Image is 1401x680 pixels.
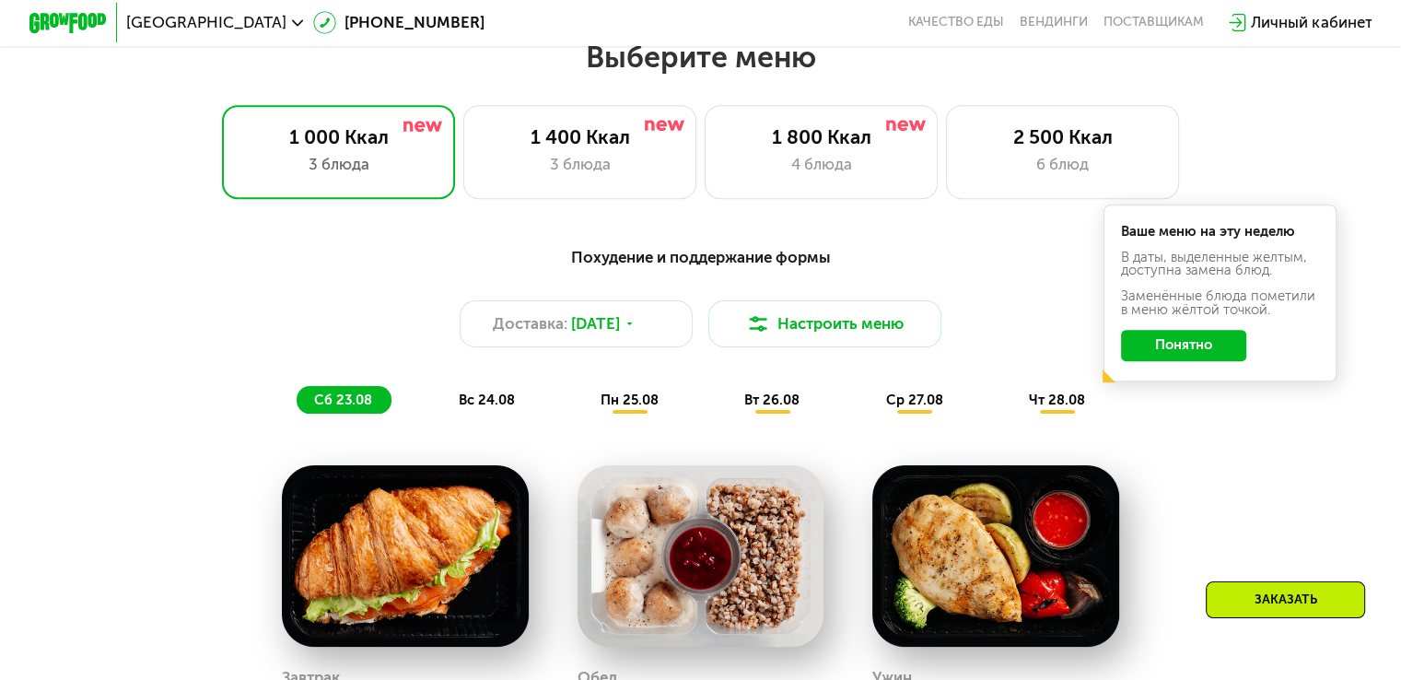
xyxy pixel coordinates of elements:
[484,153,676,176] div: 3 блюда
[1121,225,1320,239] div: Ваше меню на эту неделю
[314,392,372,408] span: сб 23.08
[242,153,435,176] div: 3 блюда
[124,245,1277,269] div: Похудение и поддержание формы
[966,125,1159,148] div: 2 500 Ккал
[571,312,620,335] span: [DATE]
[885,392,942,408] span: ср 27.08
[725,153,917,176] div: 4 блюда
[966,153,1159,176] div: 6 блюд
[744,392,800,408] span: вт 26.08
[313,11,485,34] a: [PHONE_NUMBER]
[242,125,435,148] div: 1 000 Ккал
[708,300,942,347] button: Настроить меню
[1103,15,1204,30] div: поставщикам
[1029,392,1085,408] span: чт 28.08
[1251,11,1372,34] div: Личный кабинет
[908,15,1004,30] a: Качество еды
[601,392,659,408] span: пн 25.08
[484,125,676,148] div: 1 400 Ккал
[1020,15,1088,30] a: Вендинги
[126,15,286,30] span: [GEOGRAPHIC_DATA]
[458,392,514,408] span: вс 24.08
[493,312,567,335] span: Доставка:
[1121,251,1320,278] div: В даты, выделенные желтым, доступна замена блюд.
[63,39,1339,76] h2: Выберите меню
[1206,581,1365,618] div: Заказать
[1121,289,1320,317] div: Заменённые блюда пометили в меню жёлтой точкой.
[725,125,917,148] div: 1 800 Ккал
[1121,330,1246,361] button: Понятно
